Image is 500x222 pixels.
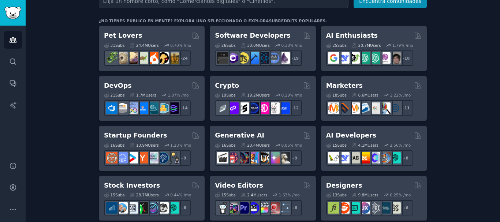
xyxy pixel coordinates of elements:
div: 19 Sub s [215,93,235,98]
div: 25 Sub s [326,43,347,48]
div: + 19 [287,50,302,66]
img: ArtificalIntelligence [389,52,401,64]
h2: AI Developers [326,131,376,140]
h2: DevOps [104,81,132,90]
div: 1.79 % /mo [392,43,413,48]
font: . [325,19,327,23]
img: MistralAI [359,152,370,163]
img: startup [127,152,138,163]
div: + 9 [287,150,302,166]
img: DeepSeek [338,152,350,163]
div: 2.4M Users [241,192,268,197]
img: OnlineMarketing [389,102,401,114]
img: swingtrading [157,202,169,214]
div: 24.4M Users [130,43,158,48]
img: cockatiel [147,52,158,64]
img: csharp [227,52,239,64]
h2: Video Editors [215,181,263,190]
h2: Software Developers [215,31,290,40]
img: growmybusiness [168,152,179,163]
div: 0.25 % /mo [390,192,411,197]
img: dividends [106,202,117,214]
div: 4.1M Users [352,143,378,148]
img: DreamBooth [279,152,290,163]
div: 26 Sub s [215,43,235,48]
img: deepdream [238,152,249,163]
img: starryai [268,152,280,163]
div: 15 Sub s [215,192,235,197]
div: 31 Sub s [104,43,124,48]
img: technicalanalysis [168,202,179,214]
div: + 24 [176,50,191,66]
img: StocksAndTrading [147,202,158,214]
img: ballpython [116,52,128,64]
div: 0.29 % /mo [281,93,302,98]
img: content_marketing [328,102,339,114]
img: googleads [369,102,380,114]
img: MarketingResearch [379,102,391,114]
div: + 14 [176,100,191,116]
div: 15 Sub s [326,143,347,148]
div: 13.9M Users [130,143,158,148]
img: AItoolsCatalog [348,52,360,64]
img: defiblockchain [258,102,269,114]
div: 1.28 % /mo [170,143,191,148]
img: learnjavascript [238,52,249,64]
div: + 8 [287,200,302,215]
img: chatgpt_prompts_ [369,52,380,64]
div: 2.56 % /mo [390,143,411,148]
div: + 9 [176,150,191,166]
img: ValueInvesting [116,202,128,214]
img: azuredevops [106,102,117,114]
img: EntrepreneurRideAlong [106,152,117,163]
img: LangChain [328,152,339,163]
div: 13 Sub s [326,192,347,197]
div: 6.6M Users [352,93,378,98]
img: AIDevelopersSociety [389,152,401,163]
img: aivideo [217,152,228,163]
img: Youtubevideo [268,202,280,214]
h2: Startup Founders [104,131,167,140]
div: 21 Sub s [104,93,124,98]
img: UI_Design [348,202,360,214]
img: Rag [348,152,360,163]
h2: Designers [326,181,362,190]
img: Entrepreneurship [157,152,169,163]
div: + 8 [176,200,191,215]
img: ethstaker [238,102,249,114]
h2: Crypto [215,81,239,90]
img: OpenAIDev [379,52,391,64]
div: 16 Sub s [215,143,235,148]
img: Trading [137,202,148,214]
img: typography [328,202,339,214]
img: AskComputerScience [268,52,280,64]
img: reactnative [258,52,269,64]
img: learndesign [379,202,391,214]
div: 0.86 % /mo [281,143,302,148]
font: subreddits populares [269,19,326,23]
img: herpetology [106,52,117,64]
div: 1.87 % /mo [168,93,189,98]
img: leopardgeckos [127,52,138,64]
img: premiere [238,202,249,214]
img: PlatformEngineers [168,102,179,114]
div: 0.38 % /mo [281,43,302,48]
div: 18 Sub s [326,93,347,98]
img: userexperience [369,202,380,214]
img: ethfinance [217,102,228,114]
img: GoogleGeminiAI [328,52,339,64]
img: SaaS [116,152,128,163]
div: 1.7M Users [130,93,156,98]
img: Docker_DevOps [127,102,138,114]
h2: AI Enthusiasts [326,31,378,40]
h2: Generative AI [215,131,264,140]
h2: Marketers [326,81,363,90]
img: turtle [137,52,148,64]
h2: Stock Investors [104,181,160,190]
img: gopro [217,202,228,214]
img: sdforall [248,152,259,163]
div: 19.2M Users [241,93,270,98]
img: editors [227,202,239,214]
div: 0.44 % /mo [170,192,191,197]
div: 30.0M Users [241,43,270,48]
